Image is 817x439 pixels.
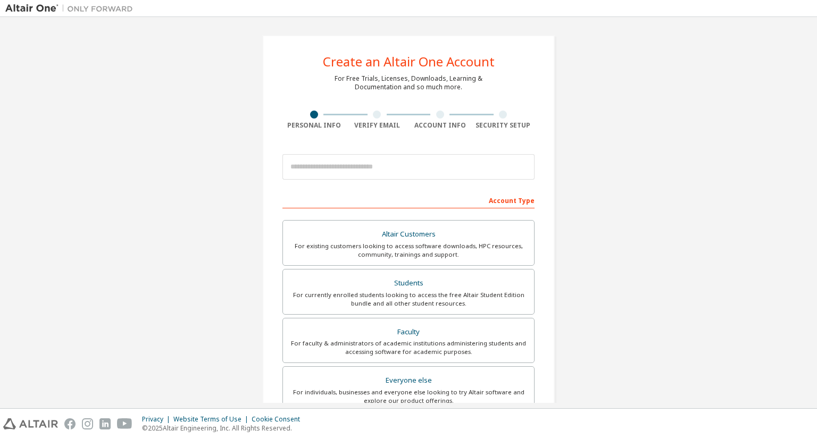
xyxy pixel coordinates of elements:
[346,121,409,130] div: Verify Email
[289,325,528,340] div: Faculty
[99,418,111,429] img: linkedin.svg
[252,415,306,424] div: Cookie Consent
[472,121,535,130] div: Security Setup
[173,415,252,424] div: Website Terms of Use
[408,121,472,130] div: Account Info
[323,55,495,68] div: Create an Altair One Account
[289,339,528,356] div: For faculty & administrators of academic institutions administering students and accessing softwa...
[142,415,173,424] div: Privacy
[335,74,482,91] div: For Free Trials, Licenses, Downloads, Learning & Documentation and so much more.
[64,418,76,429] img: facebook.svg
[289,276,528,291] div: Students
[82,418,93,429] img: instagram.svg
[282,121,346,130] div: Personal Info
[282,191,535,208] div: Account Type
[289,242,528,259] div: For existing customers looking to access software downloads, HPC resources, community, trainings ...
[5,3,138,14] img: Altair One
[289,388,528,405] div: For individuals, businesses and everyone else looking to try Altair software and explore our prod...
[142,424,306,433] p: © 2025 Altair Engineering, Inc. All Rights Reserved.
[289,227,528,242] div: Altair Customers
[289,291,528,308] div: For currently enrolled students looking to access the free Altair Student Edition bundle and all ...
[3,418,58,429] img: altair_logo.svg
[289,373,528,388] div: Everyone else
[117,418,132,429] img: youtube.svg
